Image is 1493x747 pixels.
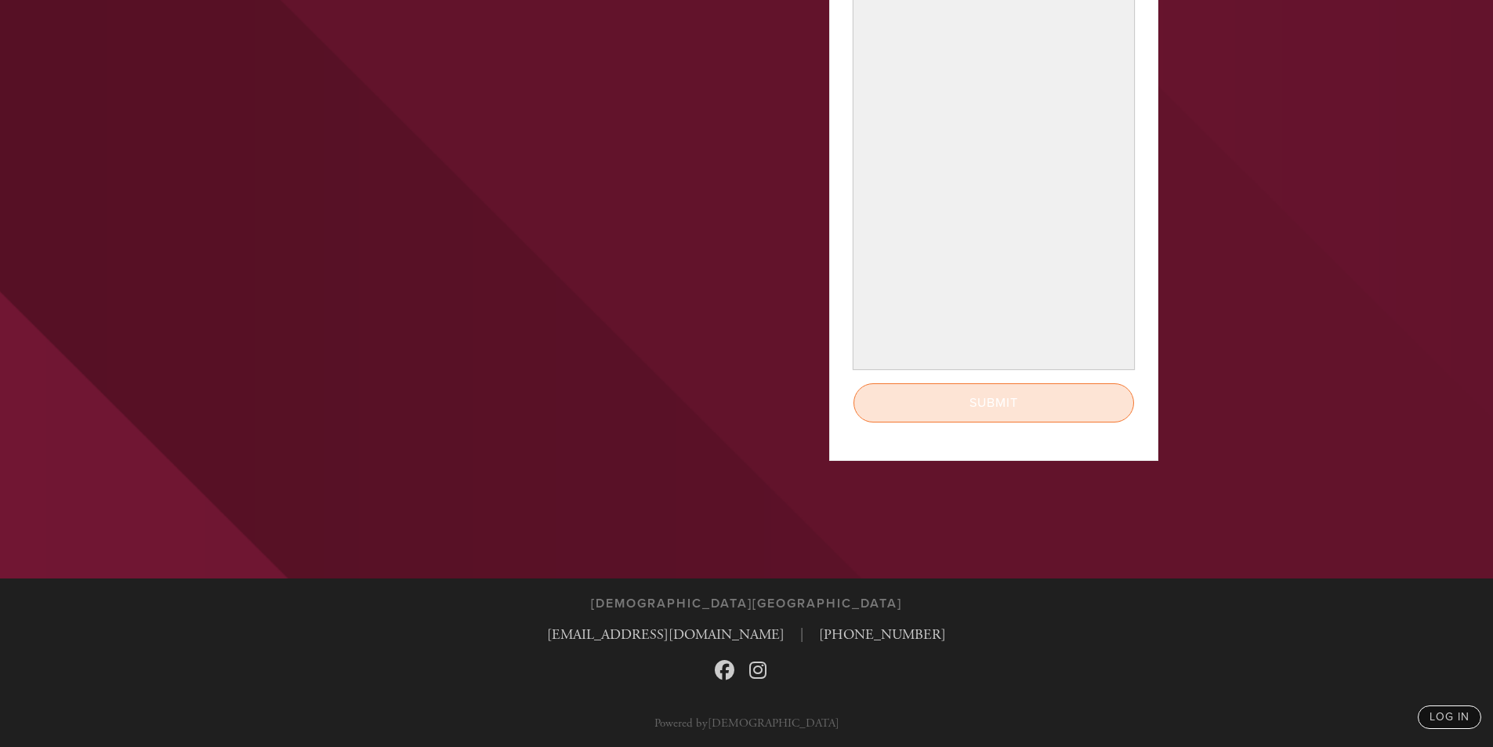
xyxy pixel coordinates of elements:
[800,624,803,645] span: |
[547,626,785,644] a: [EMAIL_ADDRESS][DOMAIN_NAME]
[853,383,1134,422] input: Submit
[654,717,839,729] p: Powered by
[708,716,839,731] a: [DEMOGRAPHIC_DATA]
[1418,705,1481,729] a: log in
[819,626,946,644] a: [PHONE_NUMBER]
[591,597,902,611] h3: [DEMOGRAPHIC_DATA][GEOGRAPHIC_DATA]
